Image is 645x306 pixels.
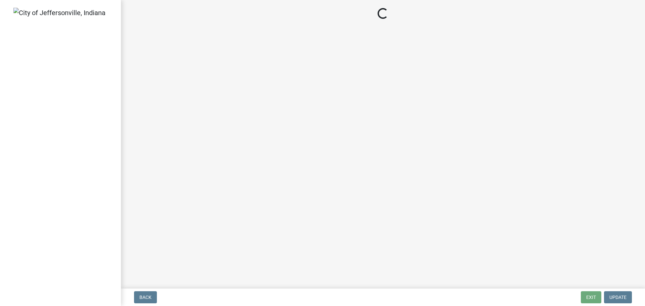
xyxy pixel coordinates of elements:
[139,295,152,300] span: Back
[609,295,627,300] span: Update
[13,8,105,18] img: City of Jeffersonville, Indiana
[581,291,601,303] button: Exit
[134,291,157,303] button: Back
[604,291,632,303] button: Update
